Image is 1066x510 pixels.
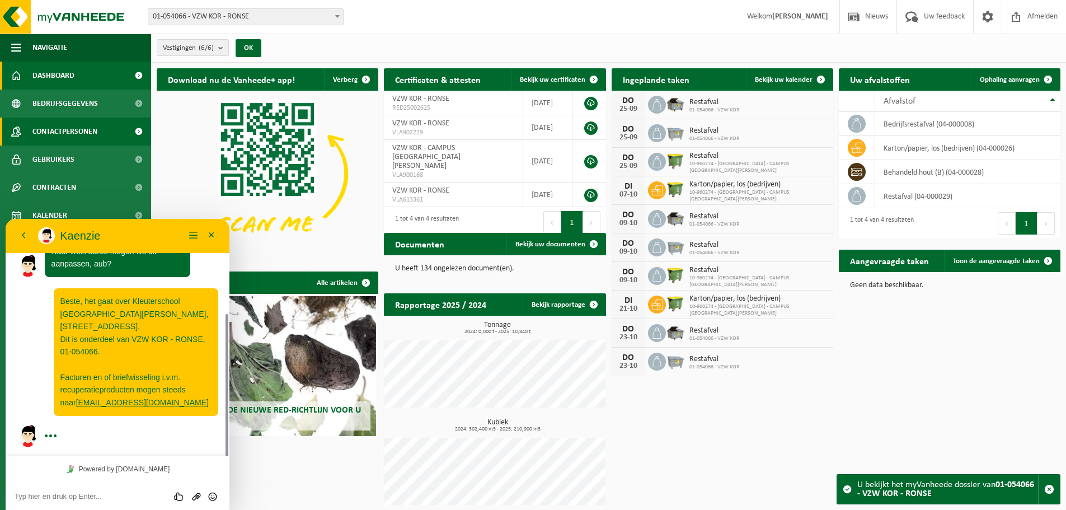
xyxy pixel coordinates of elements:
[689,250,739,256] span: 01-054066 - VZW KOR
[666,94,685,113] img: WB-5000-GAL-GY-04
[875,136,1060,160] td: karton/papier, los (bedrijven) (04-000026)
[953,258,1040,265] span: Toon de aangevraagde taken
[689,212,739,221] span: Restafval
[32,34,67,62] span: Navigatie
[689,127,739,135] span: Restafval
[389,329,605,335] span: 2024: 0,000 t - 2025: 10,840 t
[168,447,373,455] p: 1 van 10 resultaten
[523,115,572,140] td: [DATE]
[32,174,76,202] span: Contracten
[617,325,640,334] div: DO
[167,406,361,425] span: Wat betekent de nieuwe RED-richtlijn voor u als klant?
[666,237,685,256] img: WB-2500-GAL-GY-01
[1016,212,1037,235] button: 1
[392,104,514,113] span: RED25002625
[159,296,376,436] a: Wat betekent de nieuwe RED-richtlijn voor u als klant?
[199,44,214,52] count: (6/6)
[32,202,67,230] span: Kalender
[392,95,449,103] span: VZW KOR - RONSE
[666,294,685,313] img: WB-1100-HPE-GN-50
[617,96,640,105] div: DO
[389,419,605,432] h3: Kubiek
[666,351,685,370] img: WB-2500-GAL-GY-01
[755,76,813,83] span: Bekijk uw kalender
[689,364,739,371] span: 01-054066 - VZW KOR
[389,427,605,432] span: 2024: 302,400 m3 - 2025: 210,900 m3
[689,355,739,364] span: Restafval
[392,195,514,204] span: VLA613361
[333,76,358,83] span: Verberg
[392,119,449,128] span: VZW KOR - RONSE
[324,68,377,91] button: Verberg
[689,107,739,114] span: 01-054066 - VZW KOR
[980,76,1040,83] span: Ophaling aanvragen
[236,39,261,57] button: OK
[32,146,74,174] span: Gebruikers
[746,68,832,91] a: Bekijk uw kalender
[561,211,583,233] button: 1
[515,241,585,248] span: Bekijk uw documenten
[182,272,199,283] button: Upload bestand
[617,248,640,256] div: 09-10
[875,112,1060,136] td: bedrijfsrestafval (04-000008)
[389,210,459,235] div: 1 tot 4 van 4 resultaten
[506,233,605,255] a: Bekijk uw documenten
[772,12,828,21] strong: [PERSON_NAME]
[689,180,828,189] span: Karton/papier, los (bedrijven)
[689,241,739,250] span: Restafval
[617,305,640,313] div: 21-10
[839,250,940,272] h2: Aangevraagde taken
[384,68,492,90] h2: Certificaten & attesten
[523,140,572,183] td: [DATE]
[157,91,378,257] img: Download de VHEPlus App
[884,97,915,106] span: Afvalstof
[617,219,640,227] div: 09-10
[523,183,572,207] td: [DATE]
[166,272,183,283] div: Beoordeel deze chat
[689,152,828,161] span: Restafval
[857,480,1034,498] strong: 01-054066 - VZW KOR - RONSE
[32,62,74,90] span: Dashboard
[163,40,214,57] span: Vestigingen
[166,272,215,283] div: Group of buttons
[617,296,640,305] div: DI
[583,211,600,233] button: Next
[392,171,514,180] span: VLA900168
[666,208,685,227] img: WB-5000-GAL-GY-04
[617,239,640,248] div: DO
[32,118,97,146] span: Contactpersonen
[392,186,449,195] span: VZW KOR - RONSE
[666,151,685,170] img: WB-1100-HPE-GN-50
[666,265,685,284] img: WB-1100-HPE-GN-50
[617,210,640,219] div: DO
[689,266,828,275] span: Restafval
[617,182,640,191] div: DI
[839,68,921,90] h2: Uw afvalstoffen
[157,68,306,90] h2: Download nu de Vanheede+ app!
[998,212,1016,235] button: Previous
[523,91,572,115] td: [DATE]
[617,125,640,134] div: DO
[148,8,344,25] span: 01-054066 - VZW KOR - RONSE
[520,76,585,83] span: Bekijk uw certificaten
[384,233,455,255] h2: Documenten
[389,321,605,335] h3: Tonnage
[617,334,640,341] div: 23-10
[511,68,605,91] a: Bekijk uw certificaten
[148,9,343,25] span: 01-054066 - VZW KOR - RONSE
[666,123,685,142] img: WB-2500-GAL-GY-01
[612,68,701,90] h2: Ingeplande taken
[384,293,497,315] h2: Rapportage 2025 / 2024
[1037,212,1055,235] button: Next
[61,246,69,254] img: Tawky_16x16.svg
[617,353,640,362] div: DO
